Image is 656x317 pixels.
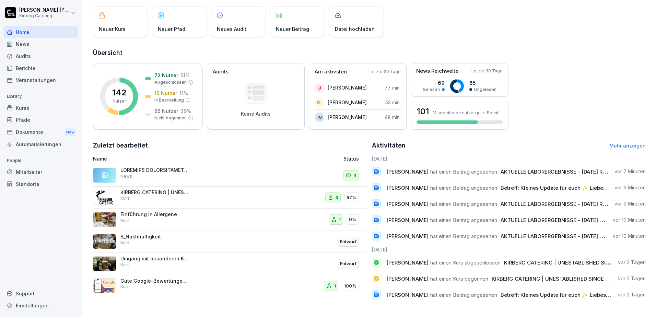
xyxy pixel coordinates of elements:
p: vor 9 Minuten [614,184,646,191]
p: Umgang mit besonderen Kunden [120,256,189,262]
p: 11 % [179,90,188,97]
p: News Reichweite [416,67,458,75]
p: 67% [347,194,356,201]
p: 48 min. [385,114,401,121]
p: Neuer Kurs [99,25,126,33]
p: 55 Nutzer [154,107,178,115]
p: Neuer Beitrag [276,25,309,33]
p: Kurs [120,195,130,201]
p: Datei hochladen [335,25,375,33]
p: Gute Google-Bewertungen erhalten 🌟 [120,278,189,284]
span: [PERSON_NAME] [386,201,429,207]
p: Kurs [120,262,130,268]
p: Neues Audit [217,25,246,33]
a: Berichte [3,62,78,74]
span: hat einen Kurs begonnen [430,275,488,282]
p: Kurs [120,218,130,224]
a: Einstellungen [3,300,78,312]
p: Gelesen [423,86,440,93]
a: Home [3,26,78,38]
p: In Bearbeitung [154,97,184,103]
div: Support [3,287,78,300]
a: Umgang mit besonderen KundenKursEntwurf [93,253,367,275]
p: vor 7 Minuten [614,168,646,175]
p: 100% [344,283,356,290]
p: 39 % [180,107,191,115]
p: Status [343,155,359,162]
span: [PERSON_NAME] [386,259,429,266]
h2: Übersicht [93,48,646,58]
p: 77 min. [385,84,401,91]
p: Nutzer [113,98,126,104]
p: 72 Nutzer [154,72,178,79]
a: KIRBERG CATERING | UNESTABLISHED SINCE [DATE]Kurs367% [93,187,367,209]
a: Audits [3,50,78,62]
p: vor 9 Minuten [614,200,646,207]
p: Nicht begonnen [154,115,187,121]
span: hat einen Beitrag angesehen [430,233,497,239]
p: 85 [469,79,496,86]
span: [PERSON_NAME] [386,275,429,282]
a: Gute Google-Bewertungen erhalten 🌟Kurs1100% [93,275,367,297]
a: Mehr anzeigen [609,143,646,149]
h2: Zuletzt bearbeitet [93,141,367,150]
p: vor 2 Tagen [618,259,646,266]
p: 51 % [180,72,190,79]
p: 15 Nutzer [154,90,177,97]
p: [PERSON_NAME] [328,114,367,121]
img: iwscqm9zjbdjlq9atufjsuwv.png [93,278,116,293]
p: vor 2 Tagen [618,275,646,282]
p: Am aktivsten [315,68,347,76]
p: Ungelesen [474,86,496,93]
div: IJ [315,83,324,93]
p: Name [93,155,265,162]
p: Keine Audits [241,111,271,117]
div: Pfade [3,114,78,126]
span: [PERSON_NAME] [386,292,429,298]
p: 142 [112,89,126,97]
p: Audits [213,68,229,76]
a: LOREMIPS DOLORSITAMETCON - Adipiscin 6697 Elitseddoeiusmodtemp inc Utlaboreetdoloremagna aliquaen... [93,164,367,187]
p: 0% [349,216,356,223]
p: Einführung in Allergene [120,211,189,218]
p: Letzte 30 Tage [471,68,503,74]
p: Kurs [120,284,130,290]
h2: Aktivitäten [372,141,406,150]
div: JM [315,113,324,122]
p: 1 [334,283,336,290]
a: Kurse [3,102,78,114]
a: News [3,38,78,50]
img: dxikevl05c274fqjcx4fmktu.png [93,212,116,227]
p: [PERSON_NAME] [328,84,367,91]
p: vor 2 Tagen [618,291,646,298]
div: Automatisierungen [3,138,78,150]
span: hat einen Beitrag angesehen [430,185,497,191]
a: Einführung in AllergeneKurs10% [93,209,367,231]
p: Neuer Pfad [158,25,185,33]
span: [PERSON_NAME] [386,168,429,175]
div: Dokumente [3,126,78,139]
a: Veranstaltungen [3,74,78,86]
span: [PERSON_NAME] [386,233,429,239]
p: Kirberg Catering [19,13,69,18]
img: ci4se0craep6j8dlajqmccvs.png [93,256,116,271]
p: People [3,155,78,166]
img: i46egdugay6yxji09ovw546p.png [93,190,116,205]
a: B_NachhaltigkeitKursEntwurf [93,231,367,253]
p: 53 min. [385,99,401,106]
p: B_Nachhaltigkeit [120,234,189,240]
p: Entwurf [340,260,356,267]
p: 4 [353,172,356,179]
p: KIRBERG CATERING | UNESTABLISHED SINCE [DATE] [120,189,189,196]
a: Standorte [3,178,78,190]
span: hat einen Beitrag angesehen [430,168,497,175]
p: News [120,173,132,179]
img: u3v3eqhkuuud6np3p74ep1u4.png [93,234,116,249]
